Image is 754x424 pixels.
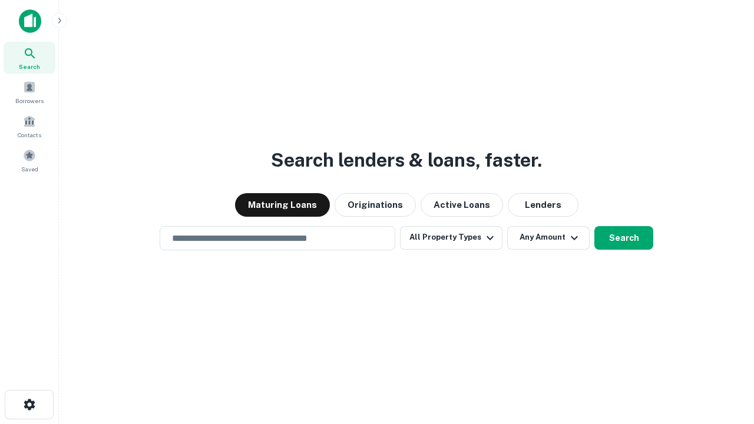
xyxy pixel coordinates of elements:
[15,96,44,105] span: Borrowers
[508,193,578,217] button: Lenders
[271,146,542,174] h3: Search lenders & loans, faster.
[19,9,41,33] img: capitalize-icon.png
[4,110,55,142] a: Contacts
[4,42,55,74] a: Search
[594,226,653,250] button: Search
[695,330,754,386] iframe: Chat Widget
[4,144,55,176] a: Saved
[421,193,503,217] button: Active Loans
[335,193,416,217] button: Originations
[18,130,41,140] span: Contacts
[400,226,502,250] button: All Property Types
[21,164,38,174] span: Saved
[235,193,330,217] button: Maturing Loans
[4,76,55,108] a: Borrowers
[19,62,40,71] span: Search
[507,226,590,250] button: Any Amount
